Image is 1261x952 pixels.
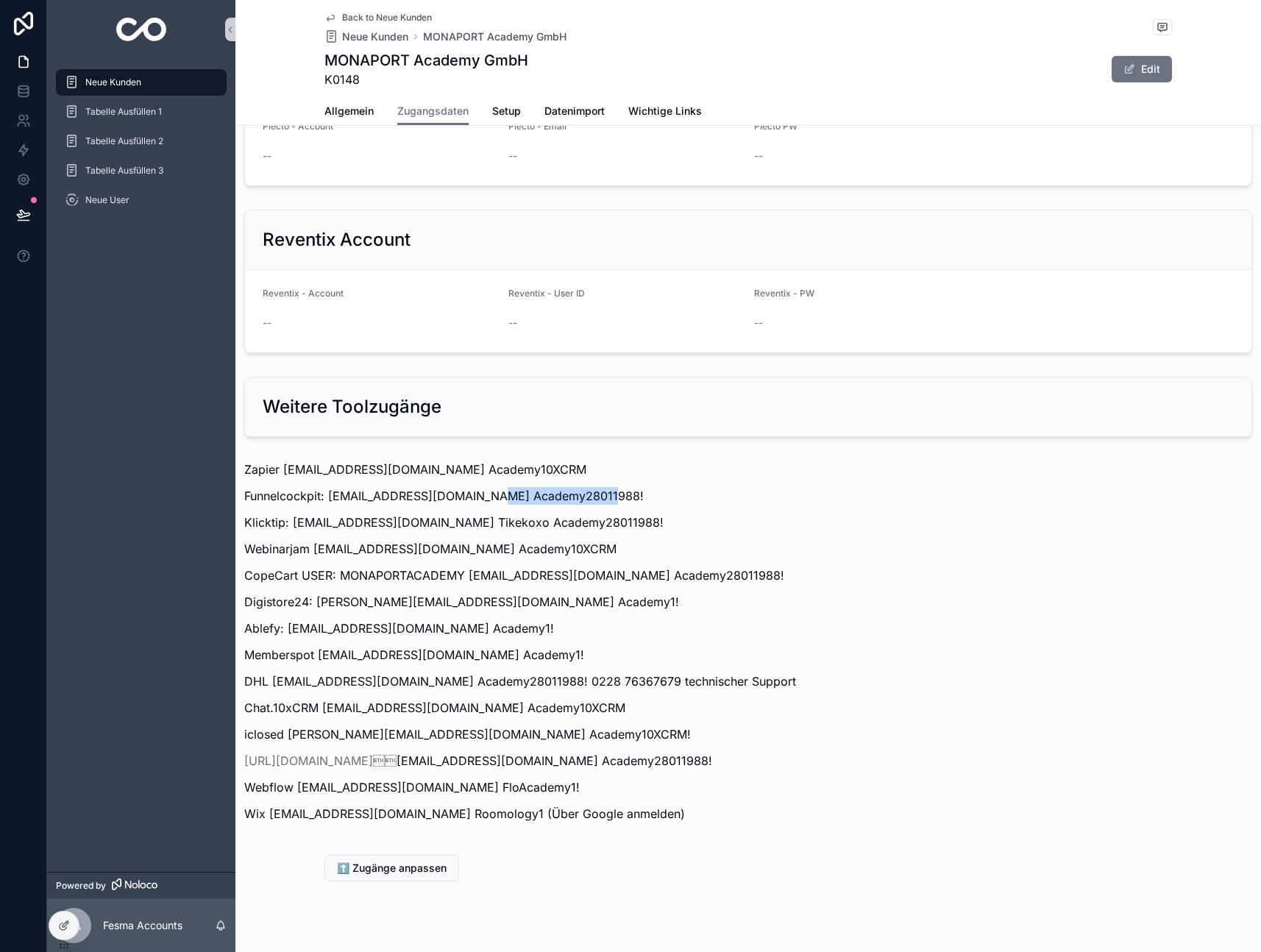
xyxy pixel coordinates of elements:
[337,861,447,875] span: ⬆️ Zugänge anpassen
[244,778,1252,796] p: Webflow [EMAIL_ADDRESS][DOMAIN_NAME] FloAcademy1!
[244,540,1252,558] p: Webinarjam [EMAIL_ADDRESS][DOMAIN_NAME] Academy10XCRM
[628,98,702,127] a: Wichtige Links
[85,194,129,206] span: Neue User
[244,699,1252,717] p: Chat.10xCRM [EMAIL_ADDRESS][DOMAIN_NAME] Academy10XCRM
[263,228,411,252] h2: Reventix Account
[263,121,333,132] span: Plecto - Account
[508,316,517,330] span: --
[492,104,521,118] span: Setup
[342,29,408,44] span: Neue Kunden
[103,918,182,933] p: Fesma Accounts
[85,165,163,177] span: Tabelle Ausfüllen 3
[423,29,566,44] a: MONAPORT Academy GmbH
[244,514,1252,531] p: Klicktip: [EMAIL_ADDRESS][DOMAIN_NAME] Tikekoxo Academy28011988!
[263,149,271,163] span: --
[244,725,1252,743] p: iclosed [PERSON_NAME][EMAIL_ADDRESS][DOMAIN_NAME] Academy10XCRM!
[244,487,1252,505] p: Funnelcockpit: [EMAIL_ADDRESS][DOMAIN_NAME] Academy28011988!
[85,77,141,88] span: Neue Kunden
[1112,56,1172,82] button: Edit
[754,149,763,163] span: --
[47,59,235,232] div: scrollable content
[263,288,344,299] span: Reventix - Account
[244,646,1252,664] p: Memberspot [EMAIL_ADDRESS][DOMAIN_NAME] Academy1!
[397,98,469,126] a: Zugangsdaten
[56,99,227,125] a: Tabelle Ausfüllen 1
[56,880,106,892] span: Powered by
[244,593,1252,611] p: Digistore24: [PERSON_NAME][EMAIL_ADDRESS][DOMAIN_NAME] Academy1!
[85,106,162,118] span: Tabelle Ausfüllen 1
[244,753,397,768] a: [URL][DOMAIN_NAME]
[85,135,163,147] span: Tabelle Ausfüllen 2
[754,288,814,299] span: Reventix - PW
[244,619,1252,637] p: Ablefy: [EMAIL_ADDRESS][DOMAIN_NAME] Academy1!
[56,187,227,213] a: Neue User
[324,104,374,118] span: Allgemein
[244,566,1252,584] p: CopeCart USER: MONAPORTACADEMY [EMAIL_ADDRESS][DOMAIN_NAME] Academy28011988!
[324,98,374,127] a: Allgemein
[628,104,702,118] span: Wichtige Links
[754,316,763,330] span: --
[324,29,408,44] a: Neue Kunden
[56,69,227,96] a: Neue Kunden
[324,12,432,24] a: Back to Neue Kunden
[508,149,517,163] span: --
[263,316,271,330] span: --
[56,157,227,184] a: Tabelle Ausfüllen 3
[244,805,1252,823] p: Wix [EMAIL_ADDRESS][DOMAIN_NAME] Roomology1 (Über Google anmelden)
[324,855,459,881] button: ⬆️ Zugänge anpassen
[492,98,521,127] a: Setup
[47,872,235,899] a: Powered by
[244,672,1252,690] p: DHL [EMAIL_ADDRESS][DOMAIN_NAME] Academy28011988! 0228 76367679 technischer Support
[342,12,432,24] span: Back to Neue Kunden
[508,288,585,299] span: Reventix - User ID
[544,98,605,127] a: Datenimport
[116,18,167,41] img: App logo
[754,121,798,132] span: Plecto PW
[56,128,227,154] a: Tabelle Ausfüllen 2
[397,104,469,118] span: Zugangsdaten
[244,752,1252,770] p: [EMAIL_ADDRESS][DOMAIN_NAME] Academy28011988!
[508,121,566,132] span: Plecto - Email
[324,71,528,88] span: K0148
[324,50,528,71] h1: MONAPORT Academy GmbH
[244,461,1252,478] p: Zapier [EMAIL_ADDRESS][DOMAIN_NAME] Academy10XCRM
[544,104,605,118] span: Datenimport
[263,395,441,419] h2: Weitere Toolzugänge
